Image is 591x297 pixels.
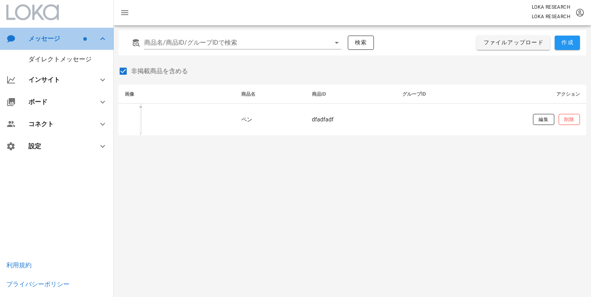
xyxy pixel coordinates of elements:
[28,120,88,128] div: コネクト
[402,91,426,97] span: グループID
[28,55,92,63] a: ダイレクトメッセージ
[348,36,374,50] button: 検索
[532,3,570,11] p: LOKA RESEARCH
[6,280,69,288] a: プライバシーポリシー
[532,13,570,21] p: LOKA RESEARCH
[561,39,574,46] span: 作成
[483,39,544,46] span: ファイルアップロード
[131,67,586,75] label: 非掲載商品を含める
[306,85,396,104] th: 商品ID
[396,85,492,104] th: グループID
[533,114,554,125] button: 編集
[6,261,32,269] a: 利用規約
[492,85,586,104] th: アクション
[538,116,549,123] span: 編集
[83,37,87,41] span: バッジ
[559,114,580,125] button: 削除
[28,76,88,83] div: インサイト
[235,104,306,135] td: ペン
[555,36,580,50] button: 作成
[118,85,235,104] th: 画像
[556,91,580,97] span: アクション
[306,104,396,135] td: dfadfadf
[355,39,367,46] span: 検索
[241,91,255,97] span: 商品名
[477,36,550,50] button: ファイルアップロード
[235,85,306,104] th: 商品名
[28,35,82,42] div: メッセージ
[564,116,574,123] span: 削除
[28,98,88,106] div: ボード
[28,142,88,150] div: 設定
[312,91,326,97] span: 商品ID
[125,91,134,97] span: 画像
